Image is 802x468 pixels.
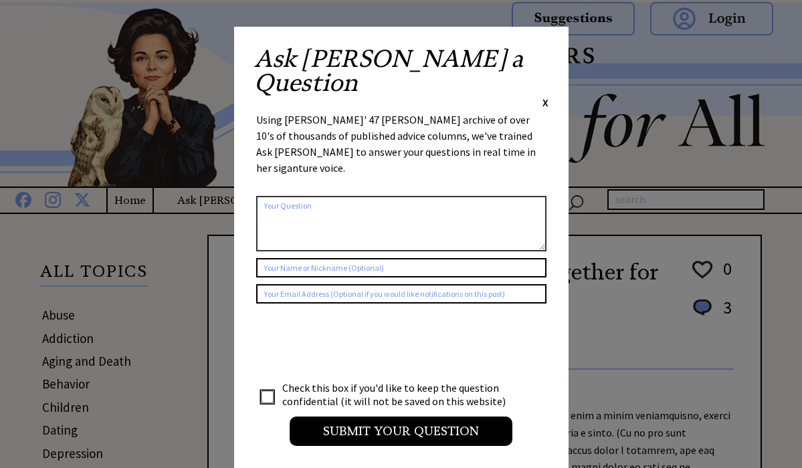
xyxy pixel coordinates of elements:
[254,47,548,95] h2: Ask [PERSON_NAME] a Question
[542,96,548,109] span: X
[282,380,518,408] td: Check this box if you'd like to keep the question confidential (it will not be saved on this webs...
[256,317,460,369] iframe: reCAPTCHA
[290,417,512,446] input: Submit your Question
[256,284,546,304] input: Your Email Address (Optional if you would like notifications on this post)
[256,258,546,277] input: Your Name or Nickname (Optional)
[256,112,546,189] div: Using [PERSON_NAME]' 47 [PERSON_NAME] archive of over 10's of thousands of published advice colum...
